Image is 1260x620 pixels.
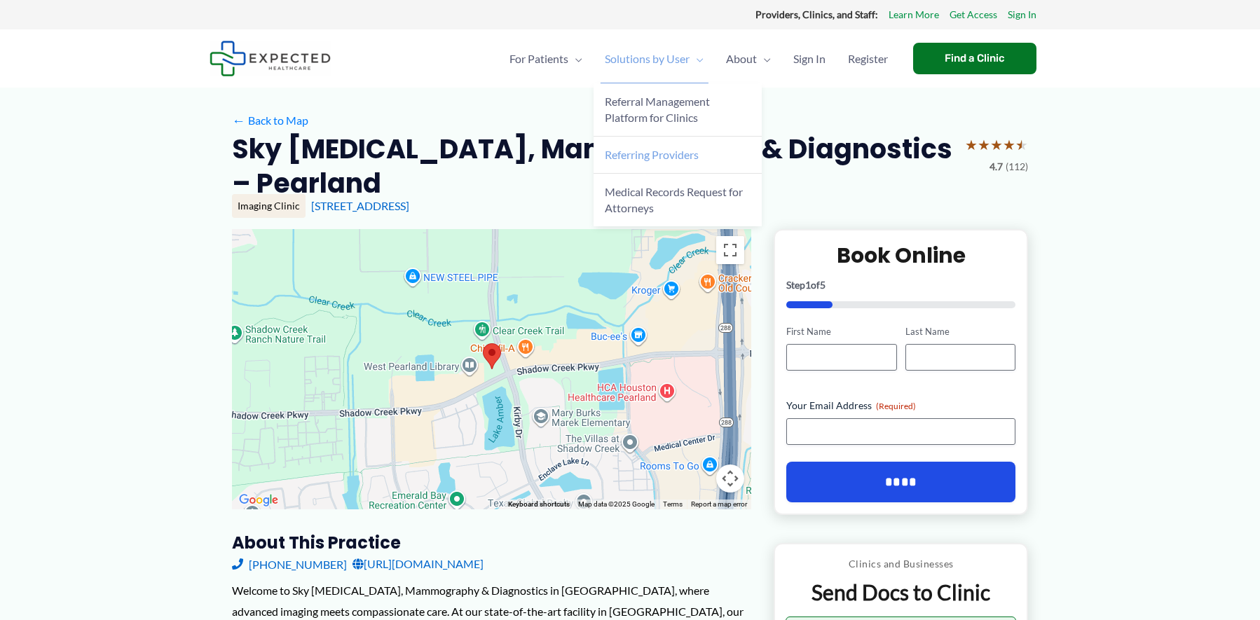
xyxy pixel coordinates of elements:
[1015,132,1028,158] span: ★
[498,34,594,83] a: For PatientsMenu Toggle
[990,132,1003,158] span: ★
[352,553,484,574] a: [URL][DOMAIN_NAME]
[232,113,245,127] span: ←
[786,325,896,338] label: First Name
[793,34,826,83] span: Sign In
[1003,132,1015,158] span: ★
[989,158,1003,176] span: 4.7
[498,34,899,83] nav: Primary Site Navigation
[786,399,1015,413] label: Your Email Address
[232,532,751,553] h3: About this practice
[235,491,282,509] img: Google
[978,132,990,158] span: ★
[716,464,744,492] button: Map camera controls
[716,236,744,264] button: Toggle fullscreen view
[691,500,747,508] a: Report a map error
[950,6,997,24] a: Get Access
[876,401,916,411] span: (Required)
[594,137,762,174] a: Referring Providers
[905,325,1015,338] label: Last Name
[715,34,782,83] a: AboutMenu Toggle
[690,34,704,83] span: Menu Toggle
[210,41,331,76] img: Expected Healthcare Logo - side, dark font, small
[1008,6,1036,24] a: Sign In
[782,34,837,83] a: Sign In
[726,34,757,83] span: About
[786,555,1016,573] p: Clinics and Businesses
[786,579,1016,606] p: Send Docs to Clinic
[1006,158,1028,176] span: (112)
[594,83,762,137] a: Referral Management Platform for Clinics
[837,34,899,83] a: Register
[508,500,570,509] button: Keyboard shortcuts
[786,242,1015,269] h2: Book Online
[232,553,347,574] a: [PHONE_NUMBER]
[232,132,954,201] h2: Sky [MEDICAL_DATA], Mammography & Diagnostics – Pearland
[605,148,699,161] span: Referring Providers
[578,500,655,508] span: Map data ©2025 Google
[913,43,1036,74] a: Find a Clinic
[663,500,683,508] a: Terms (opens in new tab)
[311,199,409,212] a: [STREET_ADDRESS]
[805,279,811,291] span: 1
[755,8,878,20] strong: Providers, Clinics, and Staff:
[786,280,1015,290] p: Step of
[594,174,762,226] a: Medical Records Request for Attorneys
[605,185,743,214] span: Medical Records Request for Attorneys
[509,34,568,83] span: For Patients
[605,95,710,124] span: Referral Management Platform for Clinics
[757,34,771,83] span: Menu Toggle
[605,34,690,83] span: Solutions by User
[235,491,282,509] a: Open this area in Google Maps (opens a new window)
[232,194,306,218] div: Imaging Clinic
[889,6,939,24] a: Learn More
[232,110,308,131] a: ←Back to Map
[568,34,582,83] span: Menu Toggle
[820,279,826,291] span: 5
[965,132,978,158] span: ★
[848,34,888,83] span: Register
[594,34,715,83] a: Solutions by UserMenu Toggle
